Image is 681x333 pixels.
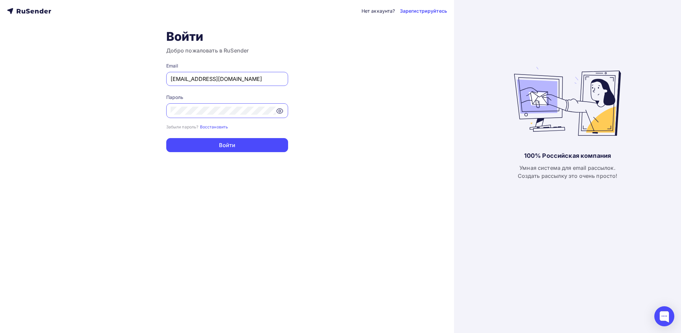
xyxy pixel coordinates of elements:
[524,152,611,160] div: 100% Российская компания
[166,63,288,69] div: Email
[200,124,228,129] a: Восстановить
[166,138,288,152] button: Войти
[518,164,618,180] div: Умная система для email рассылок. Создать рассылку это очень просто!
[166,46,288,54] h3: Добро пожаловать в RuSender
[362,8,395,14] div: Нет аккаунта?
[400,8,447,14] a: Зарегистрируйтесь
[166,124,199,129] small: Забыли пароль?
[166,94,288,101] div: Пароль
[171,75,284,83] input: Укажите свой email
[166,29,288,44] h1: Войти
